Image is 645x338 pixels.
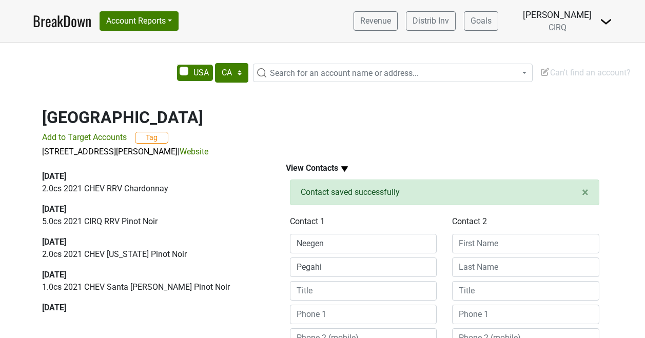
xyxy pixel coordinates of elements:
p: 1.0 cs 2021 CHEV Santa [PERSON_NAME] Pinot Noir [42,281,262,293]
input: Last Name [452,257,599,277]
a: Distrib Inv [406,11,456,31]
button: Tag [135,132,168,144]
div: [DATE] [42,269,262,281]
div: Contact saved successfully [290,180,599,205]
img: arrow_down.svg [338,163,351,175]
input: First Name [452,234,599,253]
a: Website [180,147,208,156]
span: Search for an account name or address... [270,68,419,78]
a: BreakDown [33,10,91,32]
span: Can't find an account? [540,68,631,77]
button: Account Reports [100,11,179,31]
label: Contact 1 [290,215,325,228]
p: 2.0 cs 2021 CHEV [US_STATE] Pinot Noir [42,248,262,261]
img: Dropdown Menu [600,15,612,28]
a: Revenue [354,11,398,31]
span: Add to Target Accounts [42,132,127,142]
span: CIRQ [549,23,566,32]
h2: [GEOGRAPHIC_DATA] [42,108,603,127]
div: [DATE] [42,302,262,314]
p: 5.0 cs 2021 CIRQ RRV Pinot Noir [42,215,262,228]
input: First Name [290,234,437,253]
input: Phone 1 [290,305,437,324]
label: Contact 2 [452,215,487,228]
p: 2.0 cs 2021 CHEV RRV Chardonnay [42,183,262,195]
p: | [42,146,603,158]
a: [STREET_ADDRESS][PERSON_NAME] [42,147,178,156]
a: Goals [464,11,498,31]
input: Phone 1 [452,305,599,324]
img: Edit [540,67,550,77]
div: [DATE] [42,203,262,215]
b: View Contacts [286,163,338,173]
div: [DATE] [42,236,262,248]
div: [DATE] [42,170,262,183]
span: × [582,185,589,200]
input: Title [290,281,437,301]
input: Last Name [290,257,437,277]
input: Title [452,281,599,301]
div: [PERSON_NAME] [523,8,592,22]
